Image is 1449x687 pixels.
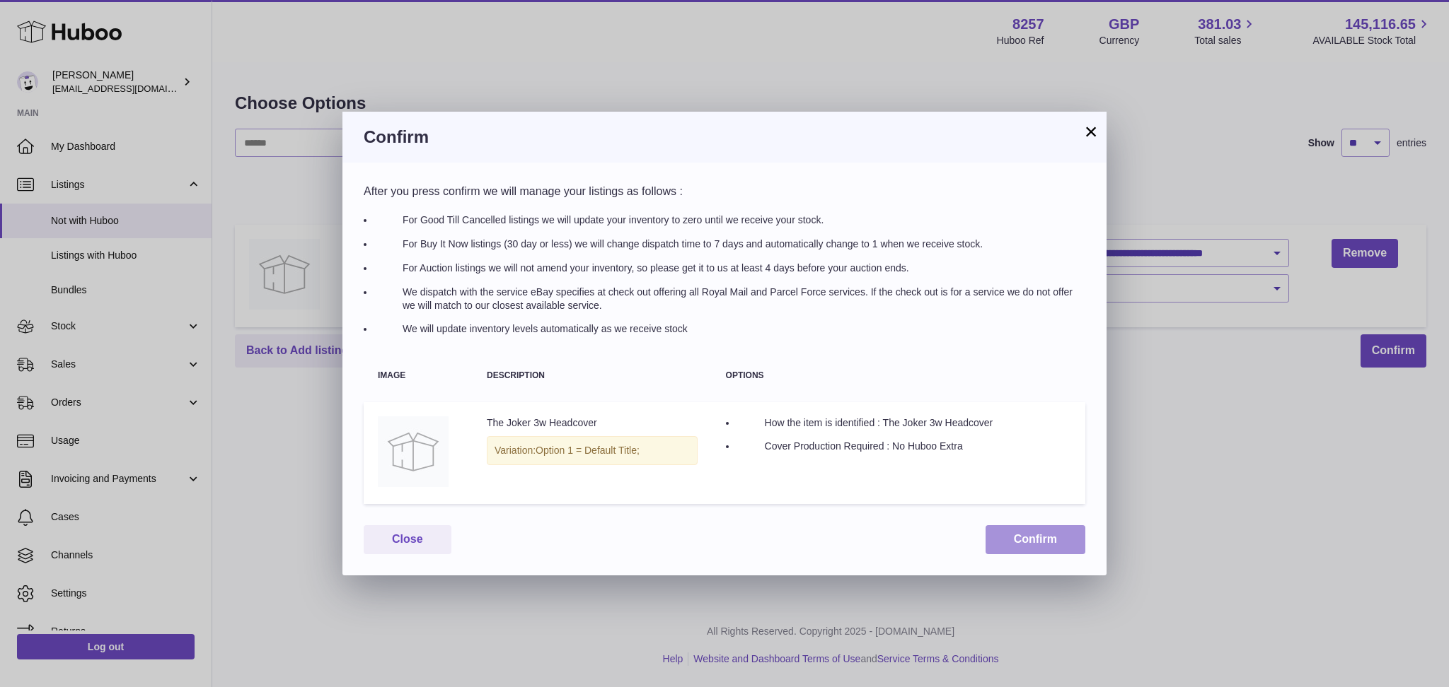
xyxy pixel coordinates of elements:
th: Image [364,357,473,394]
th: Options [712,357,1085,394]
li: Cover Production Required : No Huboo Extra [737,440,1071,453]
li: We will update inventory levels automatically as we receive stock [374,322,1085,336]
th: Description [473,357,712,394]
div: Variation: [487,436,698,465]
img: no-photo.jpg [378,416,449,487]
li: For Auction listings we will not amend your inventory, so please get it to us at least 4 days bef... [374,262,1085,275]
li: We dispatch with the service eBay specifies at check out offering all Royal Mail and Parcel Force... [374,286,1085,312]
button: Confirm [986,525,1085,554]
h3: Confirm [364,126,1085,148]
button: × [1083,123,1099,140]
p: After you press confirm we will manage your listings as follows : [364,184,1085,199]
li: How the item is identified : The Joker 3w Headcover [737,416,1071,430]
span: Option 1 = Default Title; [536,445,640,456]
button: Close [364,525,451,554]
li: For Good Till Cancelled listings we will update your inventory to zero until we receive your stock. [374,213,1085,227]
td: The Joker 3w Headcover [473,402,712,505]
li: For Buy It Now listings (30 day or less) we will change dispatch time to 7 days and automatically... [374,237,1085,251]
